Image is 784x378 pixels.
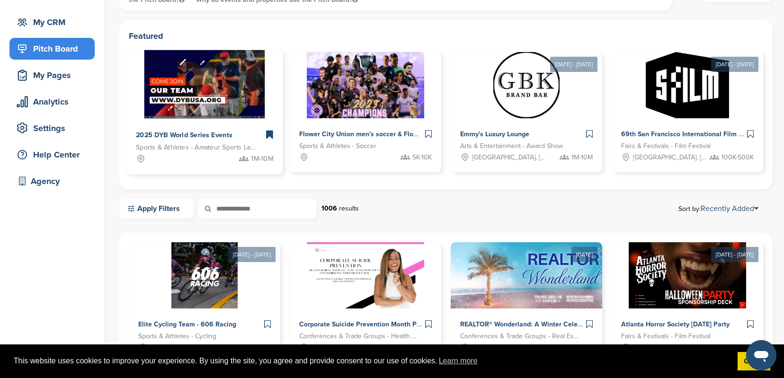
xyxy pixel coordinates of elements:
[9,117,95,139] a: Settings
[171,242,238,308] img: Sponsorpitch &
[307,52,425,118] img: Sponsorpitch &
[299,331,418,342] span: Conferences & Trade Groups - Health and Wellness
[701,204,758,213] a: Recently Added
[571,247,597,262] div: [DATE]
[621,141,711,151] span: Fairs & Festivals - Film Festival
[451,37,602,172] a: [DATE] - [DATE] Sponsorpitch & Emmy's Luxury Lounge Arts & Entertainment - Award Show [GEOGRAPHIC...
[460,331,579,342] span: Conferences & Trade Groups - Real Estate
[633,152,707,163] span: [GEOGRAPHIC_DATA], [GEOGRAPHIC_DATA]
[711,247,758,262] div: [DATE] - [DATE]
[126,50,283,175] a: Sponsorpitch & 2025 DYB World Series Events Sports & Athletes - Amateur Sports Leagues 1M-10M
[136,131,232,140] span: 2025 DYB World Series Events
[129,227,280,362] a: [DATE] - [DATE] Sponsorpitch & Elite Cycling Team - 606 Racing Sports & Athletes - Cycling 10K-20K
[629,242,747,308] img: Sponsorpitch &
[550,57,597,72] div: [DATE] - [DATE]
[138,331,216,342] span: Sports & Athletes - Cycling
[9,11,95,33] a: My CRM
[746,340,776,370] iframe: Button to launch messaging window
[451,242,620,308] img: Sponsorpitch &
[14,354,730,368] span: This website uses cookies to improve your experience. By using the site, you agree and provide co...
[460,130,529,138] span: Emmy's Luxury Lounge
[412,343,432,353] span: 5K-10K
[299,320,523,328] span: Corporate Suicide Prevention Month Programming with [PERSON_NAME]
[9,91,95,113] a: Analytics
[678,205,758,212] span: Sort by:
[290,242,441,362] a: Sponsorpitch & Corporate Suicide Prevention Month Programming with [PERSON_NAME] Conferences & Tr...
[14,120,95,137] div: Settings
[412,152,432,163] span: 5K-10K
[621,331,711,342] span: Fairs & Festivals - Film Festival
[722,152,754,163] span: 100K-500K
[14,146,95,163] div: Help Center
[307,242,425,308] img: Sponsorpitch &
[251,154,273,165] span: 1M-10M
[493,52,560,118] img: Sponsorpitch &
[14,14,95,31] div: My CRM
[228,247,276,262] div: [DATE] - [DATE]
[247,343,271,353] span: 10K-20K
[129,29,763,43] h2: Featured
[612,37,763,172] a: [DATE] - [DATE] Sponsorpitch & 69th San Francisco International Film Festival Fairs & Festivals -...
[568,343,593,353] span: 20K-50K
[14,93,95,110] div: Analytics
[136,142,258,153] span: Sports & Athletes - Amateur Sports Leagues
[741,343,754,353] span: < 5K
[14,40,95,57] div: Pitch Board
[9,38,95,60] a: Pitch Board
[321,204,337,212] strong: 1006
[437,354,479,368] a: learn more about cookies
[9,170,95,192] a: Agency
[299,141,376,151] span: Sports & Athletes - Soccer
[9,144,95,166] a: Help Center
[612,227,763,362] a: [DATE] - [DATE] Sponsorpitch & Atlanta Horror Society [DATE] Party Fairs & Festivals - Film Festi...
[738,352,770,371] a: dismiss cookie message
[14,67,95,84] div: My Pages
[299,130,506,138] span: Flower City Union men's soccer & Flower City 1872 women's soccer
[621,320,730,328] span: Atlanta Horror Society [DATE] Party
[460,320,599,328] span: REALTOR® Wonderland: A Winter Celebration
[144,50,265,119] img: Sponsorpitch &
[472,152,546,163] span: [GEOGRAPHIC_DATA], [GEOGRAPHIC_DATA]
[138,320,236,328] span: Elite Cycling Team - 606 Racing
[290,52,441,172] a: Sponsorpitch & Flower City Union men's soccer & Flower City 1872 women's soccer Sports & Athletes...
[460,141,563,151] span: Arts & Entertainment - Award Show
[571,152,593,163] span: 1M-10M
[14,173,95,190] div: Agency
[119,199,194,219] a: Apply Filters
[711,57,758,72] div: [DATE] - [DATE]
[646,52,729,118] img: Sponsorpitch &
[621,130,763,138] span: 69th San Francisco International Film Festival
[451,227,602,362] a: [DATE] Sponsorpitch & REALTOR® Wonderland: A Winter Celebration Conferences & Trade Groups - Real...
[9,64,95,86] a: My Pages
[339,204,359,212] span: results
